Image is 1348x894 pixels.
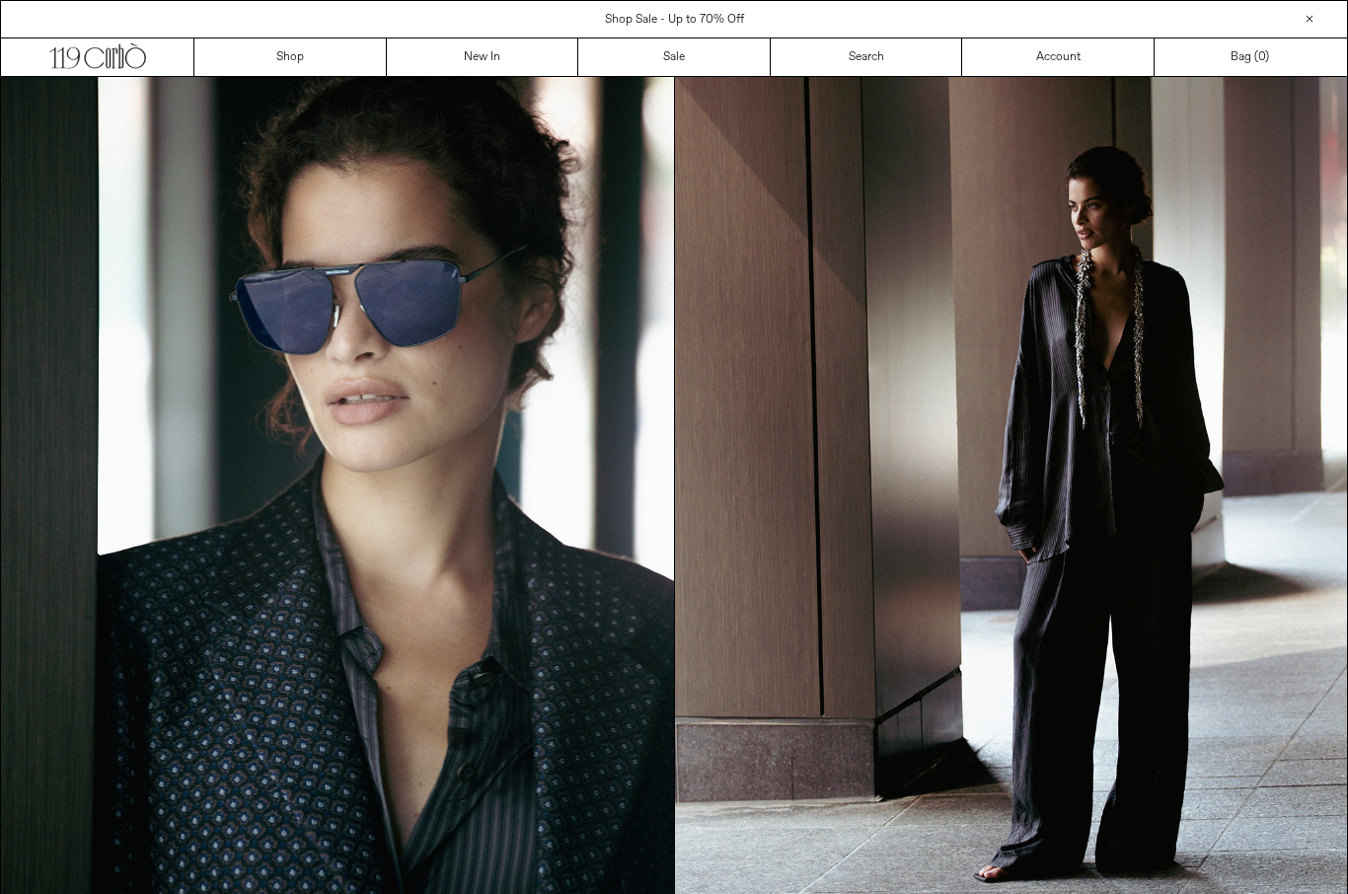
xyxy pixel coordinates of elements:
[771,38,963,76] a: Search
[1258,49,1265,65] span: 0
[194,38,387,76] a: Shop
[387,38,579,76] a: New In
[605,12,744,28] a: Shop Sale - Up to 70% Off
[1258,48,1269,66] span: )
[1155,38,1347,76] a: Bag ()
[962,38,1155,76] a: Account
[578,38,771,76] a: Sale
